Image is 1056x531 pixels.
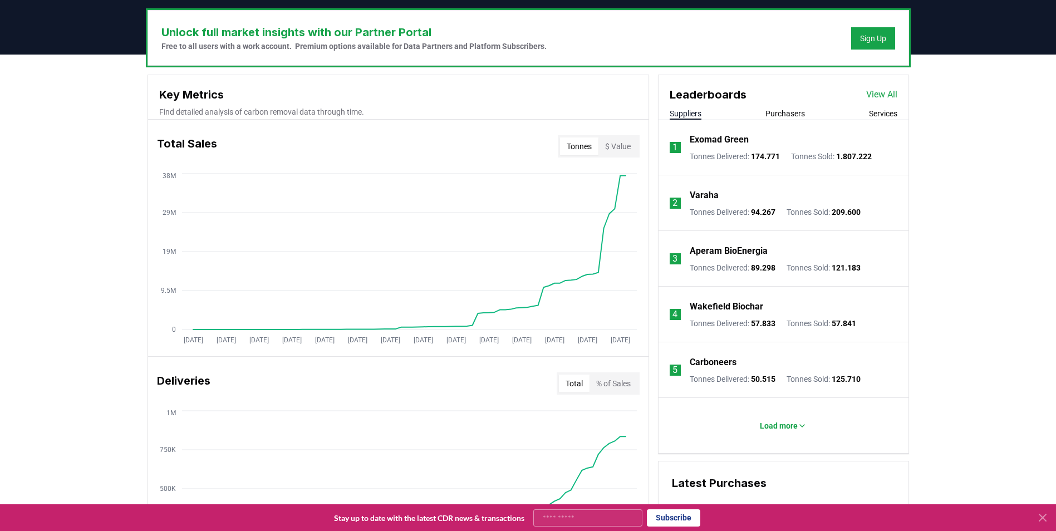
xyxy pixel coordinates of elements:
[690,300,763,313] a: Wakefield Biochar
[832,263,861,272] span: 121.183
[672,252,677,265] p: 3
[751,375,775,383] span: 50.515
[160,446,176,454] tspan: 750K
[216,336,235,344] tspan: [DATE]
[672,475,895,491] h3: Latest Purchases
[577,336,597,344] tspan: [DATE]
[690,206,775,218] p: Tonnes Delivered :
[832,375,861,383] span: 125.710
[598,137,637,155] button: $ Value
[282,336,301,344] tspan: [DATE]
[161,287,176,294] tspan: 9.5M
[610,336,630,344] tspan: [DATE]
[161,24,547,41] h3: Unlock full market insights with our Partner Portal
[760,420,798,431] p: Load more
[751,152,780,161] span: 174.771
[690,244,768,258] a: Aperam BioEnergia
[787,373,861,385] p: Tonnes Sold :
[690,318,775,329] p: Tonnes Delivered :
[172,326,176,333] tspan: 0
[787,262,861,273] p: Tonnes Sold :
[751,319,775,328] span: 57.833
[163,248,176,255] tspan: 19M
[163,172,176,180] tspan: 38M
[690,151,780,162] p: Tonnes Delivered :
[166,409,176,417] tspan: 1M
[690,356,736,369] a: Carboneers
[670,108,701,119] button: Suppliers
[690,133,749,146] a: Exomad Green
[159,106,637,117] p: Find detailed analysis of carbon removal data through time.
[690,189,719,202] a: Varaha
[832,319,856,328] span: 57.841
[560,137,598,155] button: Tonnes
[161,41,547,52] p: Free to all users with a work account. Premium options available for Data Partners and Platform S...
[479,336,498,344] tspan: [DATE]
[751,263,775,272] span: 89.298
[672,308,677,321] p: 4
[183,336,203,344] tspan: [DATE]
[751,415,816,437] button: Load more
[869,108,897,119] button: Services
[851,27,895,50] button: Sign Up
[512,336,531,344] tspan: [DATE]
[413,336,433,344] tspan: [DATE]
[157,372,210,395] h3: Deliveries
[160,485,176,493] tspan: 500K
[163,209,176,217] tspan: 29M
[347,336,367,344] tspan: [DATE]
[559,375,590,392] button: Total
[787,318,856,329] p: Tonnes Sold :
[787,206,861,218] p: Tonnes Sold :
[765,108,805,119] button: Purchasers
[380,336,400,344] tspan: [DATE]
[670,86,746,103] h3: Leaderboards
[791,151,872,162] p: Tonnes Sold :
[690,262,775,273] p: Tonnes Delivered :
[751,208,775,217] span: 94.267
[690,373,775,385] p: Tonnes Delivered :
[836,152,872,161] span: 1.807.222
[866,88,897,101] a: View All
[860,33,886,44] a: Sign Up
[315,336,334,344] tspan: [DATE]
[590,375,637,392] button: % of Sales
[672,363,677,377] p: 5
[832,208,861,217] span: 209.600
[544,336,564,344] tspan: [DATE]
[446,336,465,344] tspan: [DATE]
[672,196,677,210] p: 2
[672,141,677,154] p: 1
[249,336,268,344] tspan: [DATE]
[157,135,217,158] h3: Total Sales
[159,86,637,103] h3: Key Metrics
